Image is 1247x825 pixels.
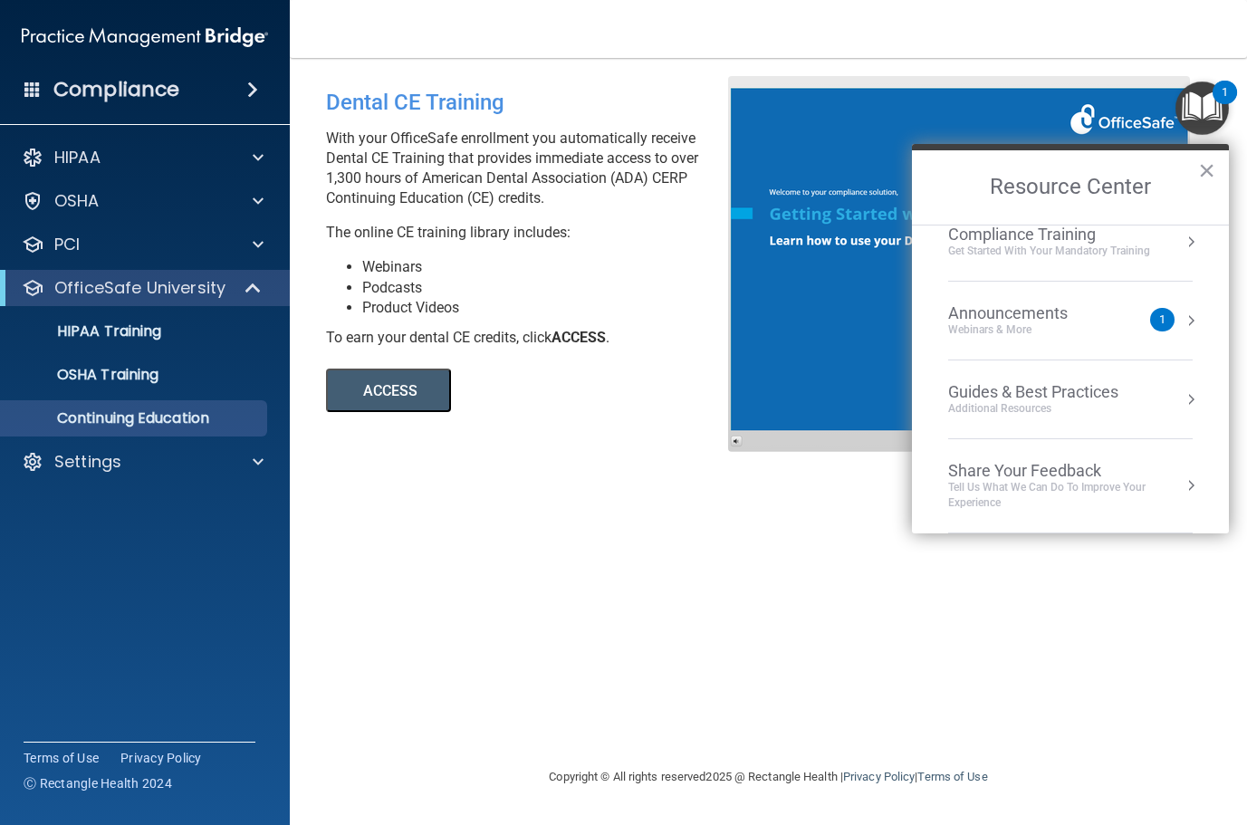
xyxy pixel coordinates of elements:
button: Close [1198,156,1215,185]
p: With your OfficeSafe enrollment you automatically receive Dental CE Training that provides immedi... [326,129,742,208]
li: Webinars [362,257,742,277]
div: To earn your dental CE credits, click . [326,328,742,348]
h2: Resource Center [912,150,1229,225]
img: PMB logo [22,19,268,55]
div: Announcements [948,303,1104,323]
li: Product Videos [362,298,742,318]
p: OSHA [54,190,100,212]
div: Compliance Training [948,225,1150,245]
div: Guides & Best Practices [948,382,1118,402]
p: The online CE training library includes: [326,223,742,243]
div: Webinars & More [948,322,1104,338]
div: Tell Us What We Can Do to Improve Your Experience [948,480,1193,511]
button: Open Resource Center, 1 new notification [1175,82,1229,135]
iframe: Drift Widget Chat Controller [934,696,1225,769]
a: Privacy Policy [120,749,202,767]
p: HIPAA [54,147,101,168]
a: ACCESS [326,385,821,398]
a: OfficeSafe University [22,277,263,299]
a: HIPAA [22,147,264,168]
div: Get Started with your mandatory training [948,244,1150,259]
p: HIPAA Training [12,322,161,341]
a: Terms of Use [917,770,987,783]
p: OSHA Training [12,366,158,384]
li: Podcasts [362,278,742,298]
div: Copyright © All rights reserved 2025 @ Rectangle Health | | [438,748,1099,806]
a: Privacy Policy [843,770,915,783]
a: Terms of Use [24,749,99,767]
div: Resource Center [912,144,1229,533]
div: 1 [1222,92,1228,116]
p: OfficeSafe University [54,277,225,299]
p: Continuing Education [12,409,259,427]
h4: Compliance [53,77,179,102]
p: Settings [54,451,121,473]
div: Dental CE Training [326,76,742,129]
div: Additional Resources [948,401,1118,417]
a: Settings [22,451,264,473]
p: PCI [54,234,80,255]
a: PCI [22,234,264,255]
a: OSHA [22,190,264,212]
b: ACCESS [552,329,606,346]
div: Share Your Feedback [948,461,1193,481]
span: Ⓒ Rectangle Health 2024 [24,774,172,792]
button: ACCESS [326,369,451,412]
